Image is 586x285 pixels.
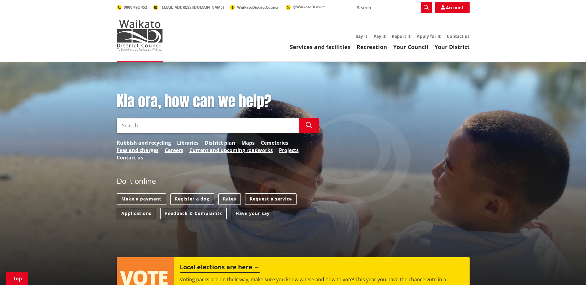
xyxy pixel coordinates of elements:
[117,177,156,188] h2: Do it online
[434,43,470,51] a: Your District
[374,33,386,39] a: Pay it
[447,33,470,39] a: Contact us
[279,147,299,154] a: Projects
[117,147,159,154] a: Fees and charges
[205,139,235,147] a: District plan
[117,154,143,161] a: Contact us
[189,147,273,154] a: Current and upcoming roadworks
[170,193,214,205] a: Register a dog
[290,43,350,51] a: Services and facilities
[177,139,199,147] a: Libraries
[117,208,156,219] a: Applications
[117,193,166,205] a: Make a payment
[165,147,183,154] a: Careers
[180,263,260,273] h2: Local elections are here
[357,43,387,51] a: Recreation
[117,139,171,147] a: Rubbish and recycling
[237,5,280,10] span: WaikatoDistrictCouncil
[286,4,325,10] a: @WaikatoDistrict
[117,20,163,51] img: Waikato District Council - Te Kaunihera aa Takiwaa o Waikato
[293,4,325,10] span: @WaikatoDistrict
[117,5,147,10] a: 0800 492 452
[117,118,299,133] input: Search input
[153,5,224,10] a: [EMAIL_ADDRESS][DOMAIN_NAME]
[241,139,255,147] a: Maps
[124,5,147,10] span: 0800 492 452
[117,93,319,110] h1: Kia ora, how can we help?
[435,2,470,13] a: Account
[230,5,280,10] a: WaikatoDistrictCouncil
[417,33,441,39] a: Apply for it
[261,139,288,147] a: Cemeteries
[392,33,410,39] a: Report it
[6,272,28,285] a: Top
[231,208,274,219] a: Have your say
[160,5,224,10] span: [EMAIL_ADDRESS][DOMAIN_NAME]
[245,193,297,205] a: Request a service
[393,43,428,51] a: Your Council
[356,33,367,39] a: Say it
[353,2,432,13] input: Search input
[218,193,241,205] a: Rates
[160,208,227,219] a: Feedback & Complaints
